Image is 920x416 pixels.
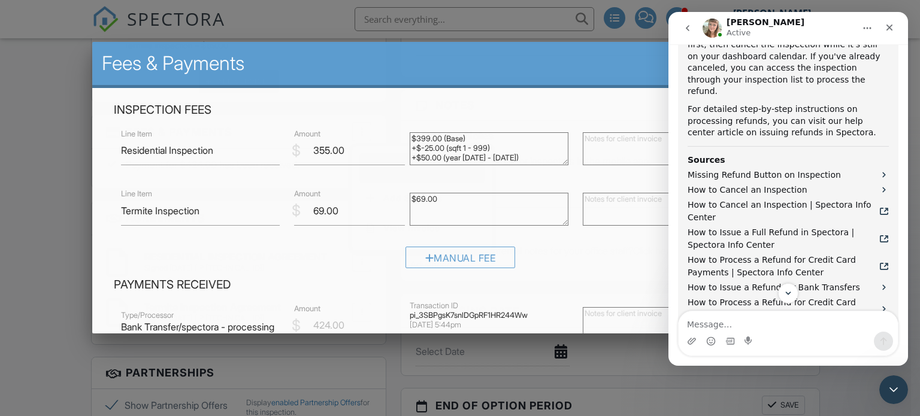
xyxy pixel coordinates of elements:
[668,12,908,366] iframe: Intercom live chat
[121,189,152,199] label: Line Item
[410,301,568,311] div: Transaction ID
[121,311,280,320] div: Type/Processor
[405,254,515,266] a: Manual Fee
[114,102,807,118] h4: Inspection Fees
[294,303,320,314] label: Amount
[292,140,301,160] div: $
[294,189,320,199] label: Amount
[121,128,152,139] label: Line Item
[121,320,280,333] p: Bank Transfer/spectora - processing
[114,277,807,293] h4: Payments Received
[102,51,819,75] h2: Fees & Payments
[410,320,568,330] div: [DATE] 5:44pm
[292,201,301,221] div: $
[410,311,568,320] div: pi_3SBPgsK7snlDGpRF1HR244Ww
[292,315,301,335] div: $
[410,192,568,225] textarea: $69.00
[879,375,908,404] iframe: Intercom live chat
[405,247,515,268] div: Manual Fee
[294,128,320,139] label: Amount
[410,132,568,165] textarea: $399.00 (Base) +$-25.00 (sqft 1 - 999) +$50.00 (year [DATE] - [DATE])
